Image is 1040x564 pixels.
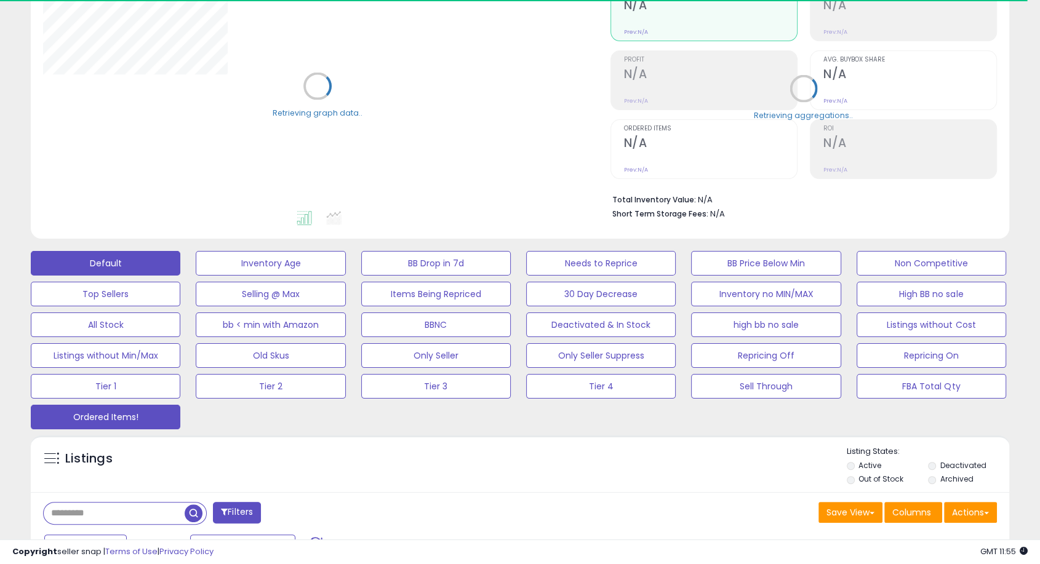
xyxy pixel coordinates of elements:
button: Ordered Items! [31,405,180,429]
h5: Listings [65,450,113,467]
button: Default [31,251,180,276]
button: high bb no sale [691,312,841,337]
button: BB Drop in 7d [361,251,511,276]
button: Needs to Reprice [526,251,676,276]
button: Listings without Cost [857,312,1006,337]
button: Top Sellers [31,282,180,306]
button: Old Skus [196,343,345,368]
button: Tier 3 [361,374,511,399]
label: Out of Stock [858,474,903,484]
button: All Stock [31,312,180,337]
button: Actions [944,502,997,523]
button: High BB no sale [857,282,1006,306]
label: Archived [940,474,974,484]
label: Deactivated [940,460,986,471]
button: Repricing Off [691,343,841,368]
button: Tier 1 [31,374,180,399]
a: Privacy Policy [159,546,214,557]
button: Deactivated & In Stock [526,312,676,337]
button: Only Seller Suppress [526,343,676,368]
p: Listing States: [847,446,1009,458]
span: Sep-04 - Sep-10 [209,539,280,551]
button: Only Seller [361,343,511,368]
button: BBNC [361,312,511,337]
span: Last 7 Days [63,539,111,551]
span: Columns [892,506,931,518]
button: Non Competitive [857,251,1006,276]
button: BB Price Below Min [691,251,841,276]
div: Retrieving graph data.. [273,107,362,118]
button: Last 7 Days [44,534,127,555]
button: Columns [884,502,942,523]
button: Listings without Min/Max [31,343,180,368]
button: Tier 4 [526,374,676,399]
span: 2025-09-18 11:55 GMT [980,546,1028,557]
button: bb < min with Amazon [196,312,345,337]
button: Tier 2 [196,374,345,399]
button: FBA Total Qty [857,374,1006,399]
button: Save View [818,502,882,523]
button: Selling @ Max [196,282,345,306]
button: Repricing On [857,343,1006,368]
button: Items Being Repriced [361,282,511,306]
button: Inventory Age [196,251,345,276]
button: 30 Day Decrease [526,282,676,306]
a: Terms of Use [105,546,158,557]
button: Inventory no MIN/MAX [691,282,841,306]
button: Filters [213,502,261,523]
label: Active [858,460,881,471]
div: Retrieving aggregations.. [754,109,853,121]
button: Sep-04 - Sep-10 [190,534,295,555]
button: Sell Through [691,374,841,399]
div: seller snap | | [12,546,214,558]
strong: Copyright [12,546,57,557]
